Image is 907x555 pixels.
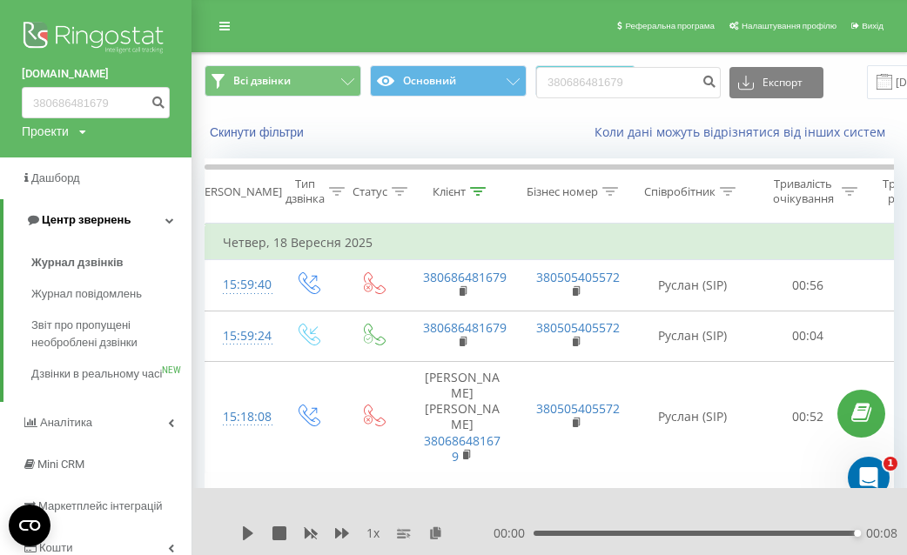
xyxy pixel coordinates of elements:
td: Руслан (SIP) [632,311,754,361]
span: Всі дзвінки [233,74,291,88]
div: Accessibility label [854,530,861,537]
button: Open CMP widget [9,505,50,546]
a: 380505405572 [536,400,620,417]
div: Статус [353,184,387,199]
span: 1 x [366,525,380,542]
span: Журнал повідомлень [31,285,142,303]
div: Клієнт [433,184,466,199]
span: Налаштування профілю [742,21,836,30]
input: Пошук за номером [22,87,170,118]
div: 15:59:24 [223,319,258,353]
span: Дашборд [31,171,80,184]
span: Вихід [862,21,883,30]
button: Графік [535,65,635,97]
a: Звіт про пропущені необроблені дзвінки [31,310,191,358]
td: 00:04 [754,311,863,361]
span: Реферальна програма [625,21,715,30]
div: Проекти [22,123,69,140]
td: Руслан (SIP) [632,361,754,472]
span: Маркетплейс інтеграцій [38,499,163,512]
td: [PERSON_NAME] [PERSON_NAME] [406,361,519,472]
input: Пошук за номером [536,67,721,98]
a: [DOMAIN_NAME] [22,65,170,83]
button: Експорт [729,67,823,98]
a: 380686481679 [424,432,501,465]
td: 00:52 [754,361,863,472]
a: 380686481679 [423,269,507,285]
div: 15:59:40 [223,268,258,302]
div: Бізнес номер [527,184,598,199]
a: 380686481679 [423,319,507,336]
button: Основний [370,65,527,97]
div: [PERSON_NAME] [194,184,282,199]
a: Журнал повідомлень [31,278,191,310]
span: 1 [883,457,897,471]
span: Журнал дзвінків [31,254,124,271]
a: Дзвінки в реальному часіNEW [31,358,191,390]
span: Звіт про пропущені необроблені дзвінки [31,317,183,351]
div: Співробітник [644,184,716,199]
span: Кошти [39,541,72,554]
a: 380505405572 [536,269,620,285]
a: Коли дані можуть відрізнятися вiд інших систем [595,124,894,140]
span: Mini CRM [37,458,84,471]
span: Аналiтика [40,416,92,429]
div: 15:18:08 [223,400,258,434]
a: Центр звернень [3,199,191,241]
span: Центр звернень [42,213,131,226]
span: Дзвінки в реальному часі [31,365,162,383]
img: Ringostat logo [22,17,170,61]
a: 380505405572 [536,319,620,336]
button: Всі дзвінки [205,65,361,97]
td: 00:56 [754,260,863,311]
span: 00:00 [494,525,534,542]
iframe: Intercom live chat [848,457,890,498]
div: Тип дзвінка [286,177,325,206]
span: 00:08 [866,525,897,542]
button: Скинути фільтри [205,124,312,140]
div: Тривалість очікування [769,177,837,206]
td: Руслан (SIP) [632,260,754,311]
a: Журнал дзвінків [31,247,191,278]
